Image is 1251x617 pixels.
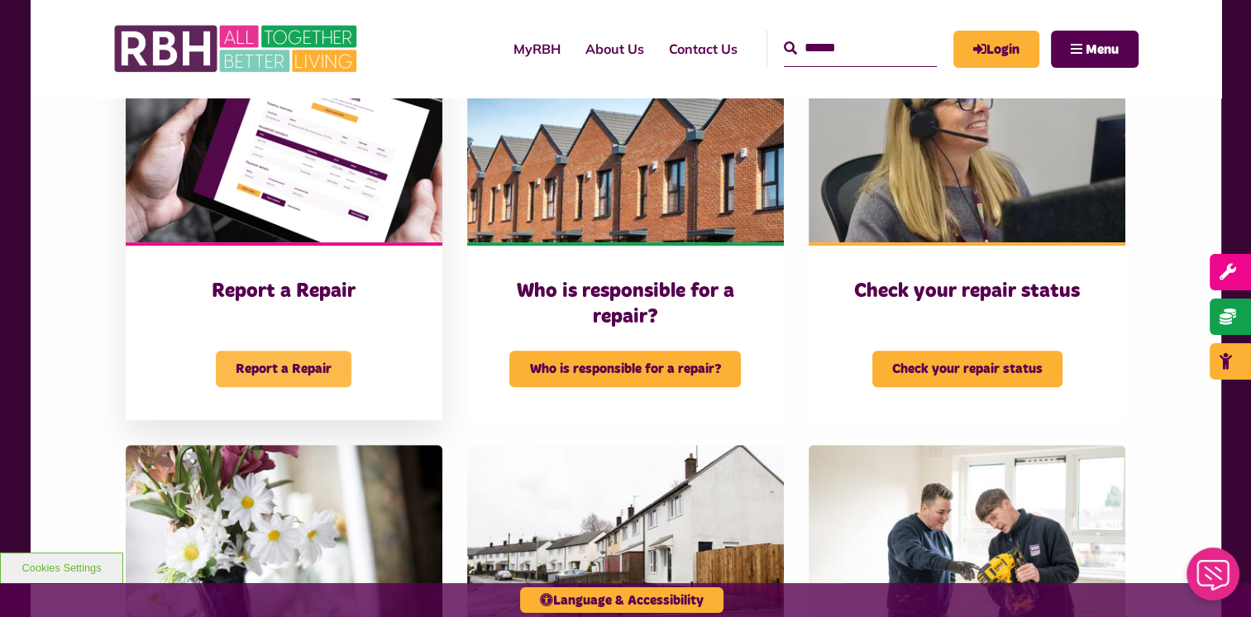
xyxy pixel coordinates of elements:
[1177,543,1251,617] iframe: Netcall Web Assistant for live chat
[872,351,1062,387] span: Check your repair status
[501,26,573,71] a: MyRBH
[784,31,937,66] input: Search
[657,26,750,71] a: Contact Us
[573,26,657,71] a: About Us
[1086,43,1119,56] span: Menu
[520,587,723,613] button: Language & Accessibility
[509,351,741,387] span: Who is responsible for a repair?
[500,279,751,330] h3: Who is responsible for a repair?
[467,44,784,420] a: Who is responsible for a repair? Who is responsible for a repair?
[953,31,1039,68] a: MyRBH
[1051,31,1139,68] button: Navigation
[113,17,361,81] img: RBH
[159,279,409,304] h3: Report a Repair
[809,44,1125,420] a: Check your repair status Check your repair status
[126,44,442,420] a: Report a Repair Report a Repair
[809,44,1125,242] img: Contact Centre February 2024 (1)
[842,279,1092,304] h3: Check your repair status
[467,44,784,242] img: RBH homes in Lower Falinge with a blue sky
[216,351,351,387] span: Report a Repair
[126,44,442,242] img: RBH Asset 5 (FB, Linkedin, Twitter)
